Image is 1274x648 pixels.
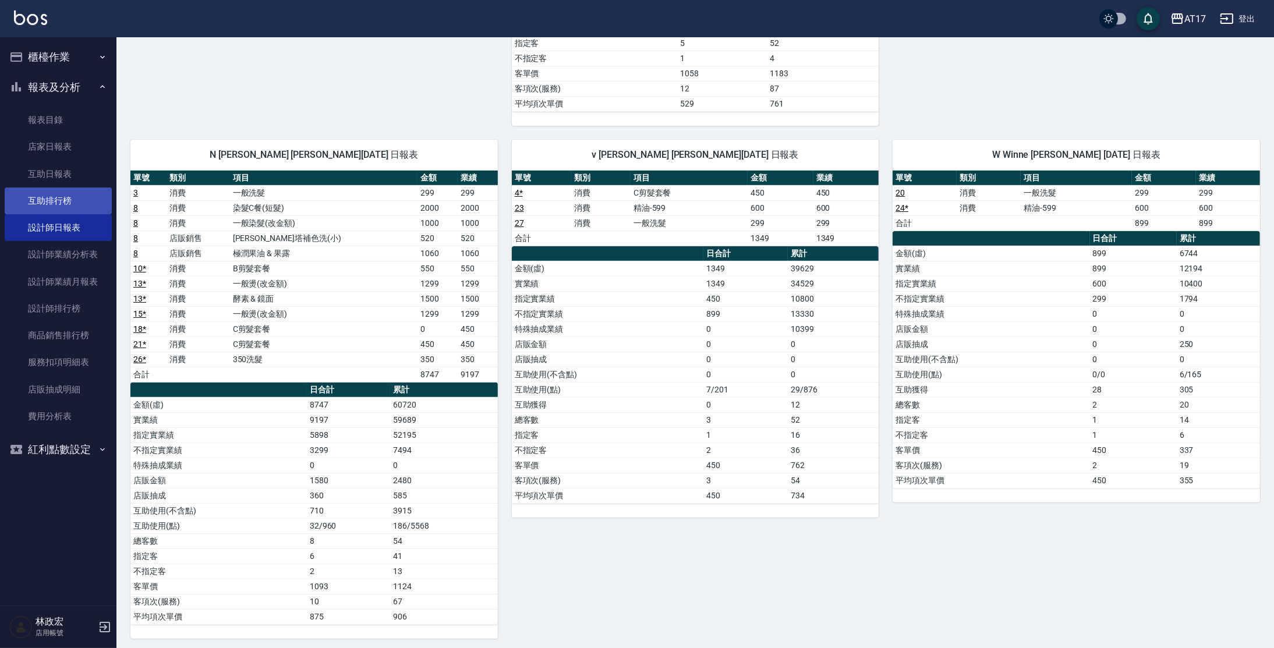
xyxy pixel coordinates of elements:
[307,518,390,533] td: 32/960
[167,352,229,367] td: 消費
[230,337,417,352] td: C剪髮套餐
[390,397,497,412] td: 60720
[458,185,498,200] td: 299
[5,376,112,403] a: 店販抽成明細
[390,458,497,473] td: 0
[631,171,748,186] th: 項目
[167,321,229,337] td: 消費
[703,337,788,352] td: 0
[788,397,879,412] td: 12
[512,337,703,352] td: 店販金額
[390,503,497,518] td: 3915
[512,382,703,397] td: 互助使用(點)
[813,231,879,246] td: 1349
[458,246,498,261] td: 1060
[512,81,677,96] td: 客項次(服務)
[1090,306,1177,321] td: 0
[515,203,524,213] a: 23
[307,397,390,412] td: 8747
[307,503,390,518] td: 710
[512,397,703,412] td: 互助獲得
[788,473,879,488] td: 54
[767,81,879,96] td: 87
[893,291,1089,306] td: 不指定實業績
[130,397,307,412] td: 金額(虛)
[5,268,112,295] a: 設計師業績月報表
[458,352,498,367] td: 350
[512,473,703,488] td: 客項次(服務)
[130,383,498,625] table: a dense table
[5,133,112,160] a: 店家日報表
[1177,458,1260,473] td: 19
[1177,367,1260,382] td: 6/165
[130,367,167,382] td: 合計
[130,442,307,458] td: 不指定實業績
[390,473,497,488] td: 2480
[957,185,1021,200] td: 消費
[1090,458,1177,473] td: 2
[1177,337,1260,352] td: 250
[1177,321,1260,337] td: 0
[767,96,879,111] td: 761
[307,548,390,564] td: 6
[390,579,497,594] td: 1124
[893,171,957,186] th: 單號
[677,36,767,51] td: 5
[512,246,879,504] table: a dense table
[14,10,47,25] img: Logo
[703,442,788,458] td: 2
[307,427,390,442] td: 5898
[458,200,498,215] td: 2000
[167,306,229,321] td: 消費
[230,246,417,261] td: 極潤果油 & 果露
[1177,352,1260,367] td: 0
[1090,412,1177,427] td: 1
[1177,412,1260,427] td: 14
[5,434,112,465] button: 紅利點數設定
[167,171,229,186] th: 類別
[1090,367,1177,382] td: 0/0
[512,321,703,337] td: 特殊抽成業績
[5,241,112,268] a: 設計師業績分析表
[417,261,458,276] td: 550
[571,215,631,231] td: 消費
[788,246,879,261] th: 累計
[896,188,905,197] a: 20
[130,503,307,518] td: 互助使用(不含點)
[390,427,497,442] td: 52195
[1177,382,1260,397] td: 305
[417,337,458,352] td: 450
[130,594,307,609] td: 客項次(服務)
[748,200,813,215] td: 600
[130,412,307,427] td: 實業績
[307,458,390,473] td: 0
[788,412,879,427] td: 52
[703,397,788,412] td: 0
[5,72,112,102] button: 報表及分析
[130,533,307,548] td: 總客數
[36,628,95,638] p: 店用帳號
[144,149,484,161] span: N [PERSON_NAME] [PERSON_NAME][DATE] 日報表
[631,185,748,200] td: C剪髮套餐
[458,306,498,321] td: 1299
[512,51,677,66] td: 不指定客
[893,473,1089,488] td: 平均項次單價
[788,291,879,306] td: 10800
[167,261,229,276] td: 消費
[893,246,1089,261] td: 金額(虛)
[703,382,788,397] td: 7/201
[512,367,703,382] td: 互助使用(不含點)
[703,321,788,337] td: 0
[767,66,879,81] td: 1183
[9,615,33,639] img: Person
[1196,200,1260,215] td: 600
[230,291,417,306] td: 酵素 & 鏡面
[1090,427,1177,442] td: 1
[703,367,788,382] td: 0
[5,349,112,376] a: 服務扣項明細表
[1090,442,1177,458] td: 450
[230,276,417,291] td: 一般燙(改金額)
[788,261,879,276] td: 39629
[1090,397,1177,412] td: 2
[703,412,788,427] td: 3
